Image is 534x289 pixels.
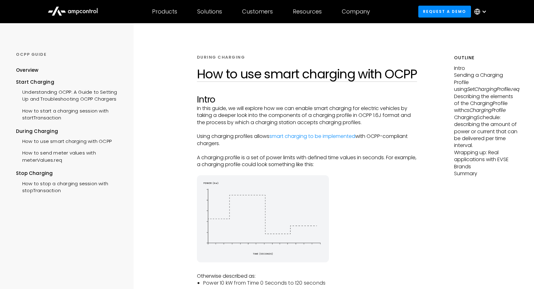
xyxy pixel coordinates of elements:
[152,8,177,15] div: Products
[197,8,222,15] div: Solutions
[269,133,355,140] a: smart charging to be implemented
[454,72,518,93] p: Sending a Charging Profile using
[342,8,370,15] div: Company
[16,170,123,177] div: Stop Charging
[242,8,273,15] div: Customers
[16,67,39,74] div: Overview
[197,133,417,147] p: Using charging profiles allows with OCPP-compliant chargers.
[197,265,417,272] p: ‍
[467,86,520,93] em: SetChargingProfile.req
[16,52,123,57] div: OCPP GUIDE
[197,126,417,133] p: ‍
[203,280,417,286] li: Power 10 kW from Time 0 Seconds to 120 seconds
[197,273,417,280] p: Otherwise described as:
[197,147,417,154] p: ‍
[464,107,506,114] em: csChargingProfile
[197,55,245,60] div: DURING CHARGING
[16,177,123,196] a: How to stop a charging session with stopTransaction
[16,67,39,78] a: Overview
[454,93,518,114] p: Describing the elements of the ChargingProfile with
[16,146,123,165] a: How to send meter values with meterValues.req
[16,86,123,104] a: Understanding OCPP: A Guide to Setting Up and Troubleshooting OCPP Chargers
[454,55,518,61] h5: Outline
[16,79,123,86] div: Start Charging
[454,65,518,72] p: Intro
[16,104,123,123] a: How to start a charging session with startTransaction
[16,135,112,146] a: How to use smart charging with OCPP
[197,168,417,175] p: ‍
[454,149,518,170] p: Wrapping up: Real applications with EVSE Brands
[197,175,329,262] img: energy diagram
[197,94,417,105] h2: Intro
[454,170,518,177] p: Summary
[293,8,322,15] div: Resources
[16,128,123,135] div: During Charging
[197,154,417,168] p: A charging profile is a set of power limits with defined time values in seconds. For example, a c...
[197,105,417,126] p: In this guide, we will explore how we can enable smart charging for electric vehicles by taking a...
[454,114,518,149] p: ChargingSchedule: describing the amount of power or current that can be delivered per time interval.
[197,66,417,81] h1: How to use smart charging with OCPP
[418,6,471,17] a: Request a demo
